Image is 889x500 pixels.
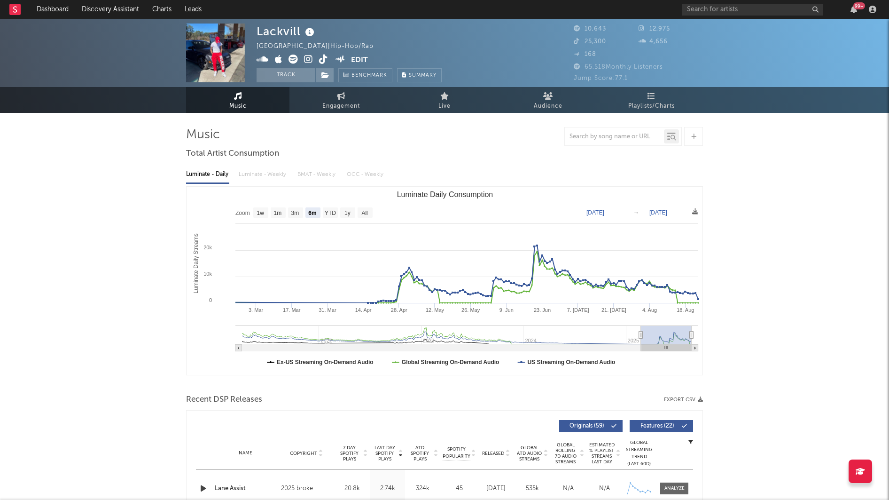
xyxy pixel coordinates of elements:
[567,307,589,313] text: 7. [DATE]
[274,210,282,216] text: 1m
[534,307,551,313] text: 23. Jun
[559,420,623,432] button: Originals(59)
[322,101,360,112] span: Engagement
[639,39,668,45] span: 4,656
[281,483,332,494] div: 2025 broke
[625,439,653,468] div: Global Streaming Trend (Last 60D)
[534,101,562,112] span: Audience
[372,484,403,493] div: 2.74k
[249,307,264,313] text: 3. Mar
[482,451,504,456] span: Released
[574,51,596,57] span: 168
[496,87,600,113] a: Audience
[308,210,316,216] text: 6m
[426,307,444,313] text: 12. May
[409,73,437,78] span: Summary
[186,167,229,183] div: Luminate - Daily
[600,87,703,113] a: Playlists/Charts
[633,209,639,216] text: →
[187,187,703,375] svg: Luminate Daily Consumption
[636,423,679,429] span: Features ( 22 )
[443,446,470,460] span: Spotify Popularity
[407,445,432,462] span: ATD Spotify Plays
[186,148,279,159] span: Total Artist Consumption
[337,484,367,493] div: 20.8k
[574,39,606,45] span: 25,300
[391,307,407,313] text: 28. Apr
[203,245,212,250] text: 20k
[601,307,626,313] text: 21. [DATE]
[186,394,262,405] span: Recent DSP Releases
[402,359,499,365] text: Global Streaming On-Demand Audio
[677,307,694,313] text: 18. Aug
[527,359,615,365] text: US Streaming On-Demand Audio
[397,190,493,198] text: Luminate Daily Consumption
[277,359,374,365] text: Ex-US Streaming On-Demand Audio
[393,87,496,113] a: Live
[443,484,476,493] div: 45
[186,87,289,113] a: Music
[257,68,315,82] button: Track
[850,6,857,13] button: 99+
[319,307,336,313] text: 31. Mar
[438,101,451,112] span: Live
[630,420,693,432] button: Features(22)
[649,209,667,216] text: [DATE]
[229,101,247,112] span: Music
[337,445,362,462] span: 7 Day Spotify Plays
[553,484,584,493] div: N/A
[325,210,336,216] text: YTD
[193,233,199,293] text: Luminate Daily Streams
[853,2,865,9] div: 99 +
[586,209,604,216] text: [DATE]
[351,55,368,66] button: Edit
[516,484,548,493] div: 535k
[589,484,620,493] div: N/A
[215,484,276,493] a: Lane Assist
[574,75,628,81] span: Jump Score: 77.1
[215,450,276,457] div: Name
[682,4,823,16] input: Search for artists
[291,210,299,216] text: 3m
[589,442,615,465] span: Estimated % Playlist Streams Last Day
[397,68,442,82] button: Summary
[235,210,250,216] text: Zoom
[257,24,317,39] div: Lackvill
[516,445,542,462] span: Global ATD Audio Streams
[642,307,657,313] text: 4. Aug
[351,70,387,81] span: Benchmark
[499,307,514,313] text: 9. Jun
[565,133,664,141] input: Search by song name or URL
[461,307,480,313] text: 26. May
[407,484,438,493] div: 324k
[664,397,703,403] button: Export CSV
[209,297,212,303] text: 0
[203,271,212,277] text: 10k
[553,442,578,465] span: Global Rolling 7D Audio Streams
[574,26,606,32] span: 10,643
[628,101,675,112] span: Playlists/Charts
[372,445,397,462] span: Last Day Spotify Plays
[257,210,265,216] text: 1w
[344,210,351,216] text: 1y
[289,87,393,113] a: Engagement
[283,307,301,313] text: 17. Mar
[565,423,608,429] span: Originals ( 59 )
[290,451,317,456] span: Copyright
[355,307,372,313] text: 14. Apr
[257,41,384,52] div: [GEOGRAPHIC_DATA] | Hip-Hop/Rap
[361,210,367,216] text: All
[574,64,663,70] span: 65,518 Monthly Listeners
[338,68,392,82] a: Benchmark
[480,484,512,493] div: [DATE]
[639,26,670,32] span: 12,975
